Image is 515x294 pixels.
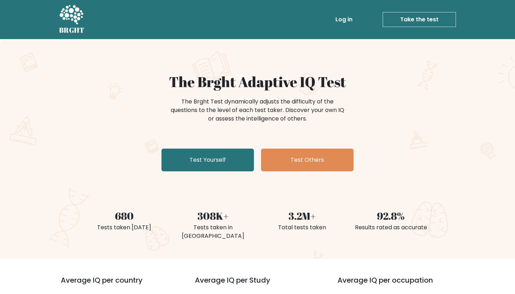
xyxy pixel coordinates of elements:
h1: The Brght Adaptive IQ Test [84,73,431,90]
div: 308K+ [173,208,253,223]
div: Total tests taken [262,223,342,232]
h5: BRGHT [59,26,85,34]
a: Test Yourself [161,149,254,171]
h3: Average IQ per occupation [338,276,463,293]
div: 3.2M+ [262,208,342,223]
div: Results rated as accurate [351,223,431,232]
a: Test Others [261,149,354,171]
a: Log in [333,12,355,27]
h3: Average IQ per country [61,276,169,293]
div: Tests taken [DATE] [84,223,164,232]
div: Tests taken in [GEOGRAPHIC_DATA] [173,223,253,240]
div: 92.8% [351,208,431,223]
div: The Brght Test dynamically adjusts the difficulty of the questions to the level of each test take... [169,97,346,123]
h3: Average IQ per Study [195,276,320,293]
a: BRGHT [59,3,85,36]
div: 680 [84,208,164,223]
a: Take the test [383,12,456,27]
